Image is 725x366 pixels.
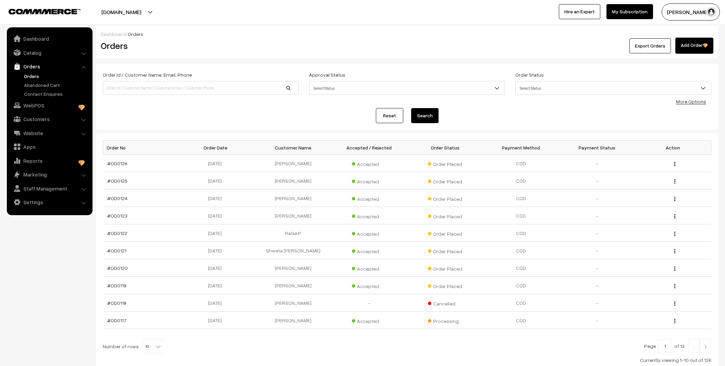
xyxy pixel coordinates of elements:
img: Menu [674,319,675,323]
a: Dashboard [101,31,126,37]
a: #OD0120 [107,265,128,271]
div: Currently viewing 1-10 out of 126 [103,356,711,364]
span: Order Placed [428,228,462,237]
td: [DATE] [179,224,255,242]
a: Settings [9,196,90,208]
label: Order Id / Customer Name, Email, Phone [103,71,192,78]
th: Order Date [179,141,255,155]
span: Number of rows [103,343,139,350]
a: Marketing [9,168,90,181]
td: Shweta [PERSON_NAME] [255,242,331,259]
a: Hire an Expert [559,4,600,19]
td: [DATE] [179,242,255,259]
span: 10 [142,339,163,353]
a: More Options [676,99,706,104]
td: - [331,294,407,312]
img: Left [691,345,697,349]
td: - [559,155,635,172]
td: COD [483,259,559,277]
h2: Orders [101,40,298,51]
img: Menu [674,162,675,166]
td: - [559,242,635,259]
img: Right [702,345,709,349]
a: #OD0126 [107,160,127,166]
img: COMMMERCE [9,9,81,14]
td: - [559,259,635,277]
span: Accepted [352,281,386,290]
td: COD [483,224,559,242]
a: Catalog [9,47,90,59]
td: COD [483,242,559,259]
button: [PERSON_NAME] [662,3,720,21]
td: COD [483,189,559,207]
img: Menu [674,301,675,306]
span: Orders [128,31,143,37]
th: Accepted / Rejected [331,141,407,155]
td: COD [483,294,559,312]
img: Menu [674,266,675,271]
span: Order Placed [428,281,462,290]
button: [DOMAIN_NAME] [77,3,165,21]
td: - [559,312,635,329]
td: [DATE] [179,172,255,189]
td: [DATE] [179,294,255,312]
img: Menu [674,179,675,184]
a: #OD0124 [107,195,127,201]
img: user [706,7,716,17]
a: Website [9,127,90,139]
img: Menu [674,284,675,288]
td: - [559,277,635,294]
td: COD [483,155,559,172]
a: Reports [9,155,90,167]
th: Payment Status [559,141,635,155]
td: [PERSON_NAME] [255,207,331,224]
td: - [559,189,635,207]
span: Page [644,343,656,349]
a: Orders [22,73,90,80]
td: - [559,172,635,189]
td: [DATE] [179,207,255,224]
span: Accepted [352,228,386,237]
input: Order Id / Customer Name / Customer Email / Customer Phone [103,81,299,95]
span: Order Placed [428,176,462,185]
span: Accepted [352,211,386,220]
a: My Subscription [606,4,653,19]
img: Menu [674,197,675,201]
div: / [101,30,713,38]
th: Order Status [407,141,483,155]
td: [DATE] [179,312,255,329]
span: of 13 [674,343,685,349]
a: Staff Management [9,182,90,195]
td: [PERSON_NAME] [255,189,331,207]
img: Menu [674,214,675,219]
a: Contact Enquires [22,90,90,97]
td: COD [483,172,559,189]
a: Reset [376,108,403,123]
span: Cancelled [428,298,462,307]
a: #OD0119 [107,283,126,288]
span: Select Status [516,82,711,94]
td: - [559,294,635,312]
button: Search [411,108,439,123]
td: [PERSON_NAME] [255,312,331,329]
td: RaGa P [255,224,331,242]
span: Accepted [352,159,386,168]
td: [PERSON_NAME] [255,277,331,294]
td: [DATE] [179,277,255,294]
span: Select Status [309,82,505,94]
a: Customers [9,113,90,125]
a: #OD0118 [107,300,126,306]
td: COD [483,312,559,329]
th: Order No [103,141,179,155]
a: #OD0123 [107,213,127,219]
span: Accepted [352,194,386,202]
td: [DATE] [179,189,255,207]
span: Order Placed [428,263,462,272]
td: [PERSON_NAME] [255,155,331,172]
span: Accepted [352,316,386,325]
td: [DATE] [179,155,255,172]
img: Menu [674,249,675,253]
span: Select Status [515,81,711,95]
a: Apps [9,141,90,153]
span: Processing [428,316,462,325]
